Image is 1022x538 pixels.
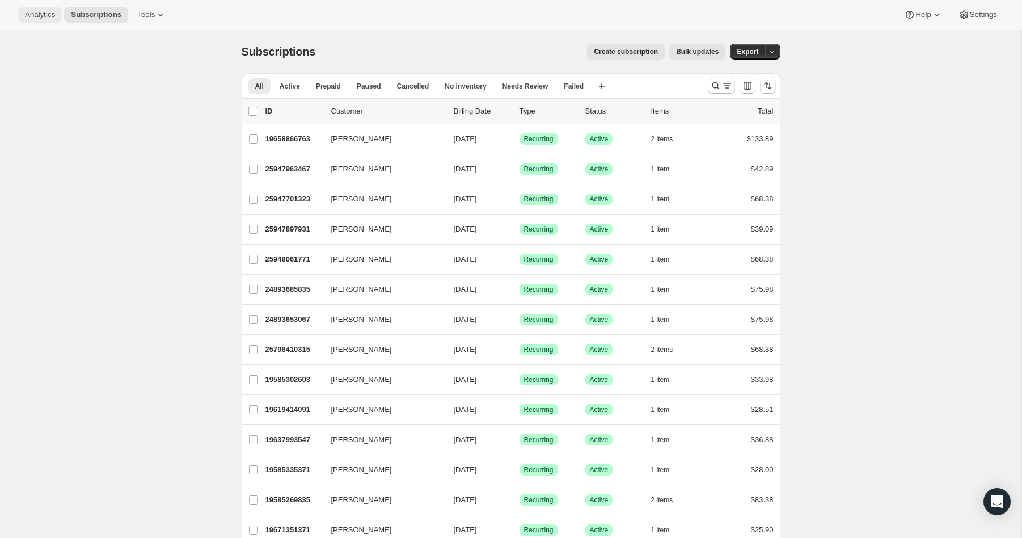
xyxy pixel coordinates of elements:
p: Total [758,106,773,117]
span: Paused [357,82,381,91]
span: [DATE] [454,255,477,263]
span: Prepaid [316,82,341,91]
span: [DATE] [454,435,477,444]
button: [PERSON_NAME] [324,461,438,479]
span: Bulk updates [676,47,719,56]
span: [DATE] [454,405,477,414]
span: Recurring [524,465,554,474]
p: 25947963467 [265,163,322,175]
span: $75.98 [751,315,774,323]
span: Recurring [524,255,554,264]
span: Active [590,345,609,354]
p: Customer [331,106,445,117]
span: 1 item [651,165,670,174]
span: [PERSON_NAME] [331,494,392,506]
span: No inventory [445,82,486,91]
div: 24893685835[PERSON_NAME][DATE]SuccessRecurringSuccessActive1 item$75.98 [265,281,774,297]
span: Needs Review [502,82,548,91]
span: Active [590,225,609,234]
span: 2 items [651,134,673,144]
p: 19658866763 [265,133,322,145]
button: Sort the results [760,78,776,94]
button: [PERSON_NAME] [324,160,438,178]
span: $25.90 [751,526,774,534]
span: 1 item [651,526,670,535]
p: Status [585,106,642,117]
button: Analytics [18,7,62,23]
span: Create subscription [594,47,658,56]
button: [PERSON_NAME] [324,341,438,359]
span: 1 item [651,195,670,204]
span: Recurring [524,134,554,144]
span: Active [590,526,609,535]
span: [PERSON_NAME] [331,284,392,295]
span: $42.89 [751,165,774,173]
span: [DATE] [454,195,477,203]
span: Tools [137,10,155,19]
span: 1 item [651,375,670,384]
span: [DATE] [454,526,477,534]
p: 25947701323 [265,194,322,205]
span: Recurring [524,375,554,384]
button: Help [897,7,949,23]
span: $28.00 [751,465,774,474]
span: Recurring [524,526,554,535]
span: Subscriptions [71,10,121,19]
p: 24893653067 [265,314,322,325]
span: Recurring [524,435,554,444]
span: Active [590,375,609,384]
span: 2 items [651,495,673,505]
span: Active [590,255,609,264]
button: 1 item [651,372,682,388]
span: [PERSON_NAME] [331,133,392,145]
span: Recurring [524,405,554,414]
p: 19585269835 [265,494,322,506]
span: [DATE] [454,315,477,323]
button: 1 item [651,312,682,327]
button: Customize table column order and visibility [740,78,755,94]
button: Create subscription [587,44,665,60]
p: 19585302603 [265,374,322,385]
button: 1 item [651,432,682,448]
div: 19585335371[PERSON_NAME][DATE]SuccessRecurringSuccessActive1 item$28.00 [265,462,774,478]
button: 1 item [651,281,682,297]
div: 25947897931[PERSON_NAME][DATE]SuccessRecurringSuccessActive1 item$39.09 [265,221,774,237]
span: $39.09 [751,225,774,233]
span: [PERSON_NAME] [331,434,392,445]
span: $68.38 [751,195,774,203]
p: 19585335371 [265,464,322,476]
span: 1 item [651,255,670,264]
button: [PERSON_NAME] [324,250,438,268]
span: [PERSON_NAME] [331,464,392,476]
span: Recurring [524,165,554,174]
button: [PERSON_NAME] [324,280,438,299]
span: Settings [970,10,997,19]
div: Open Intercom Messenger [983,488,1011,515]
button: [PERSON_NAME] [324,220,438,238]
span: Recurring [524,285,554,294]
span: $36.88 [751,435,774,444]
span: 1 item [651,405,670,414]
button: 2 items [651,342,686,358]
p: 19619414091 [265,404,322,415]
span: $133.89 [747,134,774,143]
span: Active [590,165,609,174]
button: [PERSON_NAME] [324,310,438,329]
div: Type [520,106,576,117]
span: $68.38 [751,345,774,354]
button: 1 item [651,161,682,177]
div: 25948061771[PERSON_NAME][DATE]SuccessRecurringSuccessActive1 item$68.38 [265,251,774,267]
span: [DATE] [454,285,477,293]
span: [DATE] [454,165,477,173]
span: [DATE] [454,345,477,354]
span: [PERSON_NAME] [331,194,392,205]
span: [PERSON_NAME] [331,314,392,325]
span: 1 item [651,465,670,474]
span: [PERSON_NAME] [331,254,392,265]
p: Billing Date [454,106,510,117]
button: [PERSON_NAME] [324,491,438,509]
div: 25947701323[PERSON_NAME][DATE]SuccessRecurringSuccessActive1 item$68.38 [265,191,774,207]
span: 1 item [651,435,670,444]
span: [PERSON_NAME] [331,374,392,385]
button: 1 item [651,251,682,267]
